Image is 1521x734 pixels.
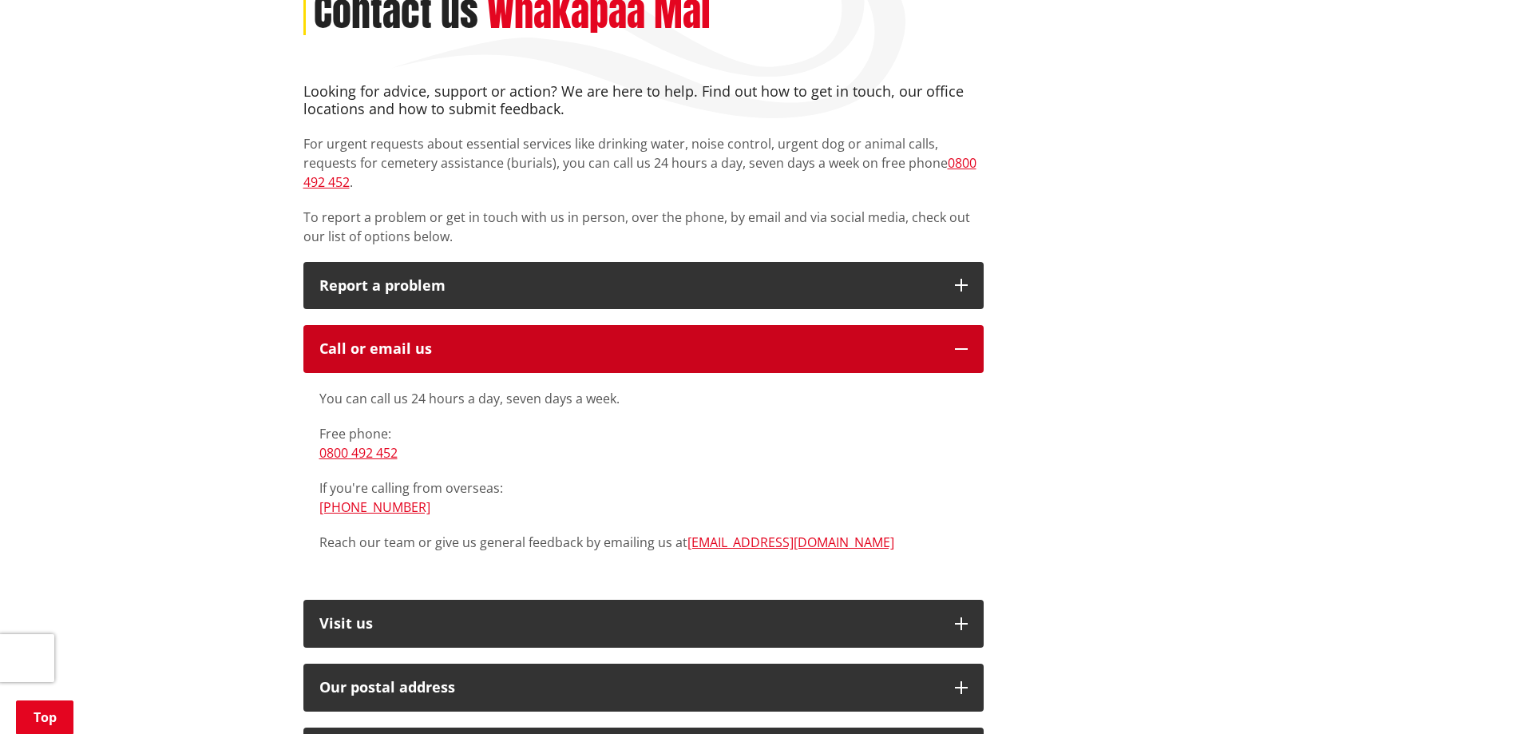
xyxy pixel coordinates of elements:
h2: Our postal address [319,680,939,696]
h4: Looking for advice, support or action? We are here to help. Find out how to get in touch, our off... [303,83,984,117]
p: If you're calling from overseas: [319,478,968,517]
button: Visit us [303,600,984,648]
a: 0800 492 452 [303,154,976,191]
p: Report a problem [319,278,939,294]
p: For urgent requests about essential services like drinking water, noise control, urgent dog or an... [303,134,984,192]
p: You can call us 24 hours a day, seven days a week. [319,389,968,408]
button: Our postal address [303,664,984,712]
button: Call or email us [303,325,984,373]
a: Top [16,700,73,734]
button: Report a problem [303,262,984,310]
iframe: Messenger Launcher [1448,667,1505,724]
p: Reach our team or give us general feedback by emailing us at [319,533,968,552]
a: 0800 492 452 [319,444,398,462]
p: To report a problem or get in touch with us in person, over the phone, by email and via social me... [303,208,984,246]
p: Visit us [319,616,939,632]
a: [EMAIL_ADDRESS][DOMAIN_NAME] [687,534,894,551]
p: Free phone: [319,424,968,462]
a: [PHONE_NUMBER] [319,498,430,516]
div: Call or email us [319,341,939,357]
